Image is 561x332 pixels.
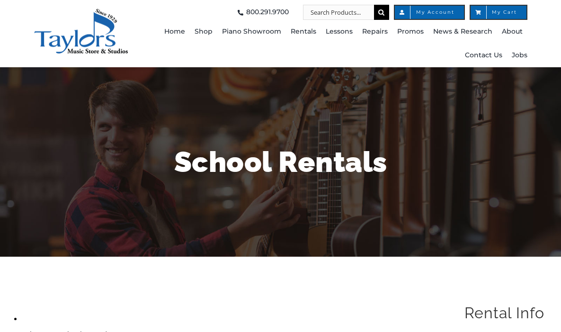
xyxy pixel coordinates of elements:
a: Rentals [291,20,316,44]
span: Promos [397,24,424,39]
a: Home [164,20,185,44]
h2: Rental Info [464,303,558,323]
span: Shop [195,24,213,39]
span: My Account [404,10,454,15]
a: Repairs [362,20,388,44]
span: Jobs [512,48,527,63]
a: My Account [394,5,465,20]
span: News & Research [433,24,492,39]
a: Piano Showroom [222,20,281,44]
a: 800.291.9700 [235,5,289,20]
h1: School Rentals [14,142,547,182]
input: Search [374,5,389,20]
a: News & Research [433,20,492,44]
nav: Main Menu [162,20,527,67]
a: My Cart [470,5,527,20]
input: Search Products... [303,5,374,20]
span: My Cart [480,10,517,15]
a: Contact Us [465,44,502,67]
span: About [502,24,523,39]
a: Shop [195,20,213,44]
span: Rentals [291,24,316,39]
a: Lessons [326,20,353,44]
span: Repairs [362,24,388,39]
nav: Top Right [162,5,527,20]
span: Lessons [326,24,353,39]
span: 800.291.9700 [246,5,289,20]
a: Promos [397,20,424,44]
span: Contact Us [465,48,502,63]
span: Piano Showroom [222,24,281,39]
a: About [502,20,523,44]
span: Home [164,24,185,39]
a: taylors-music-store-west-chester [34,7,128,17]
a: Jobs [512,44,527,67]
